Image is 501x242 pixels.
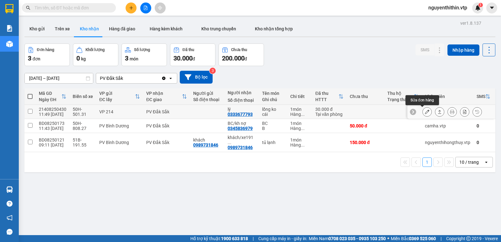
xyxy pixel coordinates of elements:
div: BD08250173 [39,121,66,126]
div: Ghi chú [262,97,284,102]
span: plus [129,6,133,10]
div: VP 214 [99,109,140,114]
span: 30.000 [173,54,193,62]
div: Người gửi [193,91,221,96]
div: khách [193,137,221,142]
div: Tên món [262,91,284,96]
div: 21408250430 [39,107,66,112]
div: Số điện thoại [193,97,221,102]
div: 09:11 [DATE] [39,142,66,147]
div: Nhân viên [425,94,470,99]
div: Chưa thu [231,48,247,52]
button: file-add [140,3,151,13]
div: 11:43 [DATE] [39,126,66,131]
div: 0345836979 [228,126,253,131]
button: Đơn hàng3đơn [24,44,70,66]
span: kg [81,56,86,61]
div: Đơn hàng [37,48,54,52]
div: tủ lạnh [262,140,284,145]
div: Tại văn phòng [315,112,343,117]
img: icon-new-feature [475,5,481,11]
div: VP nhận [146,91,182,96]
img: warehouse-icon [6,41,13,47]
button: plus [126,3,137,13]
span: aim [158,6,162,10]
div: 51B-191.55 [73,137,93,147]
th: Toggle SortBy [312,88,347,105]
div: Giao hàng [435,107,444,116]
button: caret-down [486,3,497,13]
div: 10 / trang [459,159,479,165]
span: 0 [76,54,80,62]
button: Khối lượng0kg [73,44,118,66]
button: Kho nhận [75,21,104,36]
sup: 1 [478,3,483,7]
th: Toggle SortBy [36,88,70,105]
div: 50H-808.27 [73,121,93,131]
button: SMS [416,44,434,55]
button: Kho gửi [24,21,50,36]
div: 11:49 [DATE] [39,112,66,117]
span: đơn [33,56,40,61]
div: BC/kh nợ [228,121,256,126]
span: ... [301,112,305,117]
div: cái [262,112,284,117]
div: 50H-501.31 [73,107,93,117]
div: HTTT [315,97,338,102]
div: Số lượng [134,48,150,52]
span: caret-down [489,5,495,11]
div: PV Đắk Sắk [100,75,123,81]
div: VP gửi [99,91,135,96]
button: Bộ lọc [180,71,213,84]
span: ... [301,142,305,147]
div: 1 món [290,137,309,142]
div: lồng ko [262,107,284,112]
span: search [26,6,30,10]
div: lý [228,107,256,112]
span: Hỗ trợ kỹ thuật: [190,235,248,242]
input: Tìm tên, số ĐT hoặc mã đơn [34,4,108,11]
strong: 0369 525 060 [409,236,436,241]
span: Miền Bắc [391,235,436,242]
div: BD08250121 [39,137,66,142]
strong: 1900 633 818 [221,236,248,241]
div: Đã thu [183,48,194,52]
div: 0989731846 [228,145,253,150]
button: Hàng đã giao [104,21,140,36]
button: Nhập hàng [447,44,479,56]
img: solution-icon [6,25,13,32]
span: | [253,235,254,242]
span: | [441,235,442,242]
sup: 3 [209,68,216,74]
span: đ [193,56,195,61]
div: Sửa đơn hàng [405,95,439,105]
div: ver 1.8.137 [460,20,481,27]
img: logo-vxr [5,4,13,13]
div: Hàng thông thường [290,112,309,117]
span: Cung cấp máy in - giấy in: [258,235,307,242]
div: 0 [477,140,490,145]
div: PV Đắk Sắk [146,140,187,145]
span: question-circle [7,201,13,207]
svg: open [484,160,489,165]
div: PV Đắk Sắk [146,123,187,128]
div: Mã GD [39,91,61,96]
div: Chi tiết [290,94,309,99]
div: 1 món [290,121,309,126]
div: khách/xe19155 báo ko có tủ lạnh [228,135,256,145]
div: PV Bình Dương [99,123,140,128]
div: PV Đắk Sắk [146,109,187,114]
span: món [130,56,138,61]
div: Chưa thu [350,94,381,99]
div: B [262,126,284,131]
span: file-add [143,6,148,10]
span: Kho nhận tổng hợp [255,26,293,31]
span: message [7,229,13,235]
div: Hàng thông thường [290,142,309,147]
span: ... [301,126,305,131]
div: nguyenthihongthuy.vtp [425,140,470,145]
div: 50.000 đ [350,123,381,128]
div: 150.000 đ [350,140,381,145]
button: 1 [422,157,432,167]
svg: open [168,76,173,81]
